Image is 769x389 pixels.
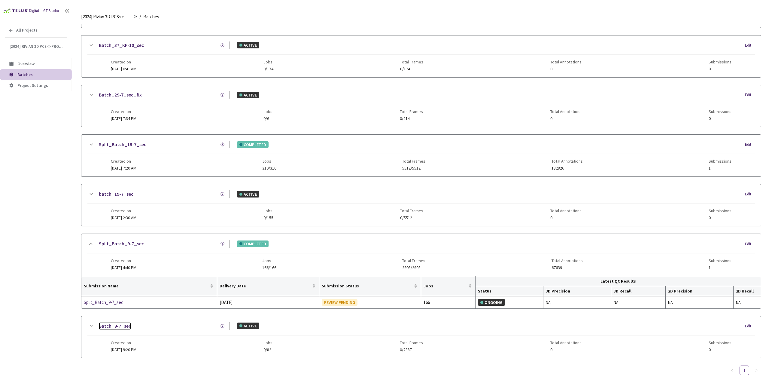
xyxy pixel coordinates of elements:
li: / [139,13,141,20]
span: 0 [709,348,731,352]
span: [DATE] 2:30 AM [111,215,136,220]
span: 0/214 [400,116,423,121]
span: 0 [550,348,582,352]
div: Edit [745,191,755,197]
th: Latest QC Results [476,276,761,286]
div: COMPLETED [237,240,269,247]
span: Batches [143,13,159,20]
span: Submissions [709,258,731,263]
div: GT Studio [43,8,59,14]
span: Total Frames [400,60,423,64]
span: Submissions [709,109,731,114]
span: Jobs [424,283,467,288]
a: Split_Batch_9-7_sec [84,299,147,306]
button: left [728,366,737,375]
span: 1 [709,166,731,170]
th: Status [476,286,543,296]
span: [DATE] 7:34 PM [111,116,136,121]
span: 166/166 [262,265,276,270]
a: Batch_29-7_sec_fix [99,91,142,99]
div: ACTIVE [237,323,259,329]
div: Edit [745,42,755,48]
div: Edit [745,241,755,247]
span: Created on [111,340,136,345]
th: Submission Status [319,276,421,296]
span: 0/155 [263,216,273,220]
span: Created on [111,60,136,64]
span: Jobs [263,340,272,345]
span: Total Annotations [552,258,583,263]
th: 2D Recall [734,286,761,296]
a: Batch_37_KF-10_sec [99,41,144,49]
span: 67639 [552,265,583,270]
span: left [731,369,734,372]
span: Total Annotations [550,109,582,114]
a: Batch_9-7_sec [99,322,131,330]
div: Batch_9-7_secACTIVEEditCreated on[DATE] 9:20 PMJobs0/82Total Frames0/2887Total Annotations0Submis... [81,316,761,358]
li: Previous Page [728,366,737,375]
span: Created on [111,258,136,263]
div: [DATE] [220,299,316,306]
div: Split_Batch_9-7_secCOMPLETEDEditCreated on[DATE] 4:40 PMJobs166/166Total Frames2908/2908Total Ann... [81,234,761,276]
span: Total Frames [400,208,423,213]
span: Total Annotations [550,208,582,213]
span: Total Frames [402,258,425,263]
div: NA [668,299,731,306]
span: Created on [111,208,136,213]
span: Jobs [263,208,273,213]
div: Batch_37_KF-10_secACTIVEEditCreated on[DATE] 6:41 AMJobs0/174Total Frames0/174Total Annotations0S... [81,35,761,77]
span: [DATE] 9:20 PM [111,347,136,352]
span: 310/310 [262,166,276,170]
span: Submissions [709,159,731,164]
span: [DATE] 4:40 PM [111,265,136,270]
span: 0 [709,116,731,121]
span: 0/82 [263,348,272,352]
span: Project Settings [17,83,48,88]
span: Total Annotations [550,60,582,64]
th: 3D Precision [543,286,611,296]
span: 0 [550,67,582,71]
span: 0/2887 [400,348,423,352]
div: 166 [424,299,473,306]
span: 1 [709,265,731,270]
span: Submissions [709,208,731,213]
span: Created on [111,159,136,164]
span: 0/6 [263,116,272,121]
span: 0/174 [263,67,273,71]
div: ACTIVE [237,92,259,98]
span: 0 [550,116,582,121]
span: 132826 [552,166,583,170]
span: Total Frames [400,109,423,114]
span: 0 [709,216,731,220]
span: [2024] Rivian 3D PCS<>Production [81,13,130,20]
div: COMPLETED [237,141,269,148]
th: Delivery Date [217,276,319,296]
div: ACTIVE [237,191,259,198]
div: Batch_29-7_sec_fixACTIVEEditCreated on[DATE] 7:34 PMJobs0/6Total Frames0/214Total Annotations0Sub... [81,85,761,127]
span: [DATE] 6:41 AM [111,66,136,72]
li: Next Page [752,366,761,375]
a: 1 [740,366,749,375]
span: Total Frames [400,340,423,345]
span: Batches [17,72,33,77]
span: [2024] Rivian 3D PCS<>Production [10,44,63,49]
div: ACTIVE [237,42,259,48]
span: Created on [111,109,136,114]
li: 1 [740,366,749,375]
th: Submission Name [81,276,217,296]
th: 3D Recall [611,286,666,296]
span: 0 [709,67,731,71]
div: Split_Batch_19-7_secCOMPLETEDEditCreated on[DATE] 7:20 AMJobs310/310Total Frames5512/5512Total An... [81,135,761,176]
span: Jobs [263,109,272,114]
div: NA [736,299,758,306]
div: ONGOING [478,299,505,306]
div: Edit [745,92,755,98]
span: Total Annotations [552,159,583,164]
span: All Projects [16,28,38,33]
span: Jobs [262,258,276,263]
button: right [752,366,761,375]
span: 0/174 [400,67,423,71]
div: REVIEW PENDING [322,299,357,306]
span: Jobs [262,159,276,164]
